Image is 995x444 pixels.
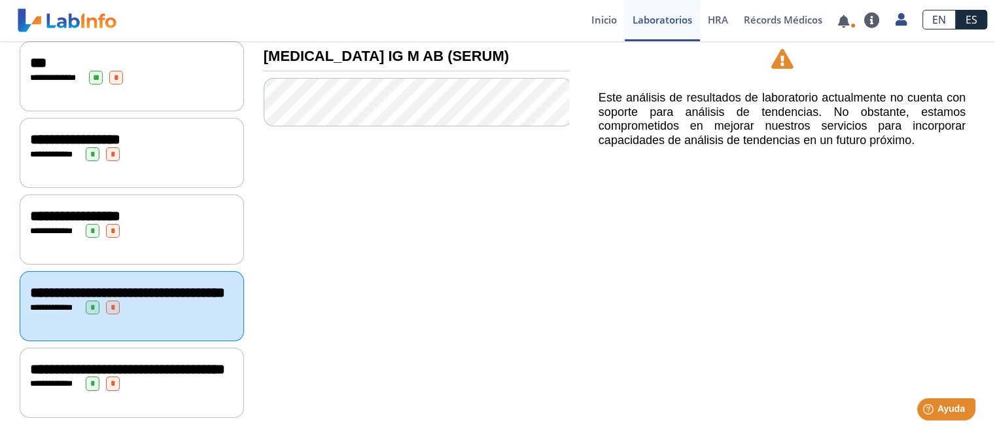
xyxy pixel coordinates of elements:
[956,10,987,29] a: ES
[264,48,509,64] b: [MEDICAL_DATA] IG M AB (SERUM)
[599,91,966,147] h5: Este análisis de resultados de laboratorio actualmente no cuenta con soporte para análisis de ten...
[922,10,956,29] a: EN
[708,13,728,26] span: HRA
[879,393,981,430] iframe: Help widget launcher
